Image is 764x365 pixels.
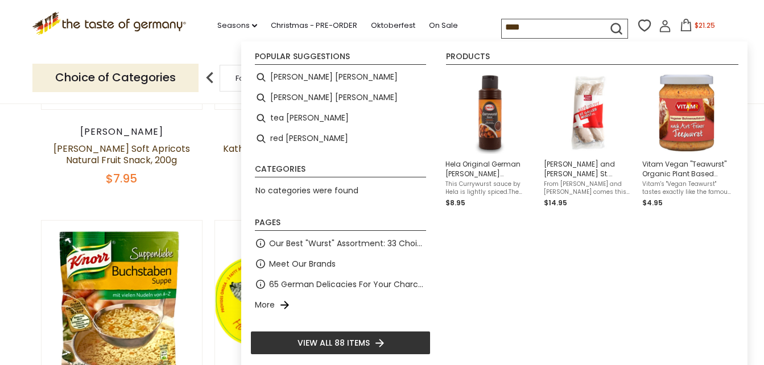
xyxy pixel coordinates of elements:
[223,142,367,155] a: Kathi German Pancake Mix, 125g
[441,67,539,213] li: Hela Original German Curry Wurst Sauce, 300ml
[544,198,567,208] span: $14.95
[250,331,431,355] li: View all 88 items
[544,72,633,209] a: Schaller and Weber Sankt Galler Wurst[PERSON_NAME] and [PERSON_NAME] St. [PERSON_NAME] Weisswurst...
[642,198,663,208] span: $4.95
[445,198,465,208] span: $8.95
[547,72,630,154] img: Schaller and Weber Sankt Galler Wurst
[53,142,190,167] a: [PERSON_NAME] Soft Apricots Natural Fruit Snack, 200g
[638,67,736,213] li: Vitam Vegan "Teawurst" Organic Plant Based Savory Spread, 4.2 oz
[250,67,431,88] li: curry wurst
[269,278,426,291] a: 65 German Delicacies For Your Charcuterie Board
[255,52,426,65] li: Popular suggestions
[199,67,221,89] img: previous arrow
[642,180,732,196] span: Vitam's "Vegan Teawurst" tastes exactly like the famous fine German Teewurst spread, just without...
[695,20,715,30] span: $21.25
[642,159,732,179] span: Vitam Vegan "Teawurst" Organic Plant Based Savory Spread, 4.2 oz
[250,233,431,254] li: Our Best "Wurst" Assortment: 33 Choices For The Grillabend
[298,337,370,349] span: View all 88 items
[445,180,535,196] span: This Currywurst sauce by Hela is lightly spiced.The classic among all [PERSON_NAME] ketchups in [...
[446,52,738,65] li: Products
[255,218,426,231] li: Pages
[544,159,633,179] span: [PERSON_NAME] and [PERSON_NAME] St. [PERSON_NAME] Weisswurst, 10 oz.
[271,19,357,32] a: Christmas - PRE-ORDER
[250,88,431,108] li: weiss wurst
[674,19,722,36] button: $21.25
[544,180,633,196] span: From [PERSON_NAME] and [PERSON_NAME] comes this pack of 2 authentic, beloved Swiss veal and pork ...
[32,64,199,92] p: Choice of Categories
[539,67,638,213] li: Schaller and Weber St. Galler Weisswurst, 10 oz.
[371,19,415,32] a: Oktoberfest
[236,74,302,82] a: Food By Category
[41,126,203,138] div: [PERSON_NAME]
[445,159,535,179] span: Hela Original German [PERSON_NAME] [PERSON_NAME] Sauce, 300ml
[250,128,431,149] li: red wurst
[255,165,426,177] li: Categories
[217,19,257,32] a: Seasons
[449,72,531,154] img: Hela Mild Currywurst Sauce
[250,295,431,315] li: More
[445,72,535,209] a: Hela Mild Currywurst SauceHela Original German [PERSON_NAME] [PERSON_NAME] Sauce, 300mlThis Curry...
[250,254,431,274] li: Meet Our Brands
[269,258,336,271] a: Meet Our Brands
[642,72,732,209] a: Vitam Vegan "Teawurst" Organic Plant Based Savory Spread, 4.2 ozVitam's "Vegan Teawurst" tastes e...
[250,274,431,295] li: 65 German Delicacies For Your Charcuterie Board
[250,108,431,128] li: tea wurst
[269,237,426,250] a: Our Best "Wurst" Assortment: 33 Choices For The Grillabend
[255,185,358,196] span: No categories were found
[429,19,458,32] a: On Sale
[106,171,137,186] span: $7.95
[214,126,377,138] div: Kathi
